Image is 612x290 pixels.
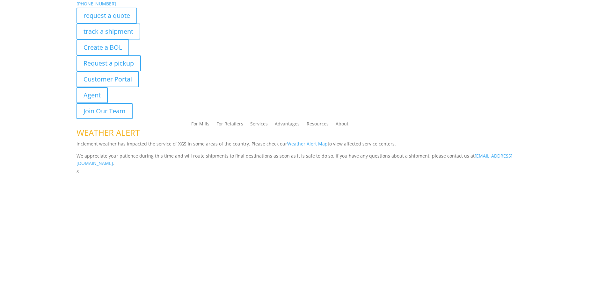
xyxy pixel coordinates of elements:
[216,122,243,129] a: For Retailers
[336,122,348,129] a: About
[76,167,535,175] p: x
[76,55,141,71] a: Request a pickup
[76,71,139,87] a: Customer Portal
[76,39,129,55] a: Create a BOL
[191,122,209,129] a: For Mills
[76,103,133,119] a: Join Our Team
[76,140,535,152] p: Inclement weather has impacted the service of XGS in some areas of the country. Please check our ...
[76,24,140,39] a: track a shipment
[76,127,140,138] span: WEATHER ALERT
[76,175,535,187] h1: Contact Us
[76,1,116,7] a: [PHONE_NUMBER]
[76,8,137,24] a: request a quote
[275,122,300,129] a: Advantages
[76,187,535,195] p: Complete the form below and a member of our team will be in touch within 24 hours.
[250,122,268,129] a: Services
[287,141,328,147] a: Weather Alert Map
[76,87,108,103] a: Agent
[76,152,535,167] p: We appreciate your patience during this time and will route shipments to final destinations as so...
[307,122,329,129] a: Resources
